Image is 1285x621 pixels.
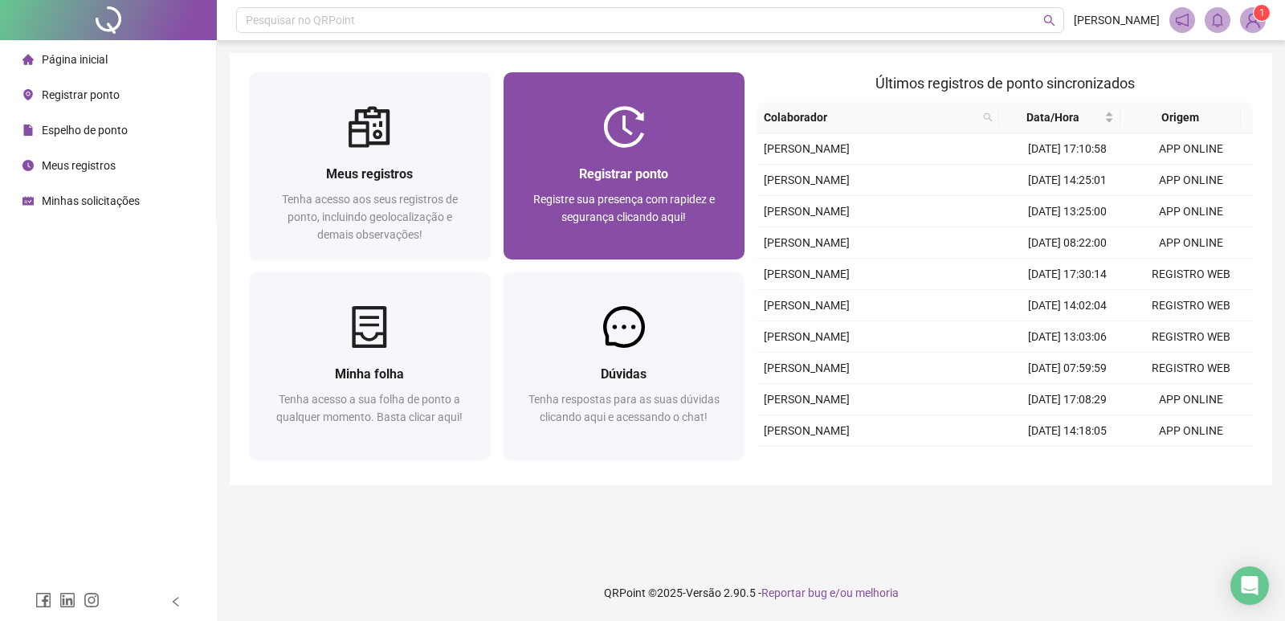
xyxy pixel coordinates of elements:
span: [PERSON_NAME] [764,174,850,186]
a: Registrar pontoRegistre sua presença com rapidez e segurança clicando aqui! [504,72,745,259]
td: [DATE] 07:59:59 [1006,353,1129,384]
div: Open Intercom Messenger [1230,566,1269,605]
span: [PERSON_NAME] [764,424,850,437]
span: Data/Hora [1006,108,1101,126]
span: Registrar ponto [42,88,120,101]
span: linkedin [59,592,75,608]
span: Versão [686,586,721,599]
span: Últimos registros de ponto sincronizados [875,75,1135,92]
span: Meus registros [42,159,116,172]
span: Minha folha [335,366,404,382]
span: [PERSON_NAME] [764,362,850,374]
td: APP ONLINE [1129,133,1253,165]
span: Tenha acesso a sua folha de ponto a qualquer momento. Basta clicar aqui! [276,393,463,423]
td: [DATE] 13:03:06 [1006,321,1129,353]
span: [PERSON_NAME] [764,268,850,280]
img: 72256 [1241,8,1265,32]
span: Tenha acesso aos seus registros de ponto, incluindo geolocalização e demais observações! [282,193,458,241]
span: bell [1210,13,1225,27]
td: REGISTRO WEB [1129,259,1253,290]
td: [DATE] 14:02:04 [1006,290,1129,321]
td: APP ONLINE [1129,196,1253,227]
td: [DATE] 13:25:00 [1006,196,1129,227]
span: Dúvidas [601,366,647,382]
td: [DATE] 13:18:05 [1006,447,1129,478]
td: REGISTRO WEB [1129,290,1253,321]
span: search [983,112,993,122]
span: Tenha respostas para as suas dúvidas clicando aqui e acessando o chat! [528,393,720,423]
span: 1 [1259,7,1265,18]
span: [PERSON_NAME] [764,236,850,249]
span: [PERSON_NAME] [764,205,850,218]
span: Reportar bug e/ou melhoria [761,586,899,599]
span: [PERSON_NAME] [764,299,850,312]
td: APP ONLINE [1129,384,1253,415]
td: [DATE] 17:30:14 [1006,259,1129,290]
span: file [22,125,34,136]
span: notification [1175,13,1189,27]
td: APP ONLINE [1129,415,1253,447]
span: instagram [84,592,100,608]
a: DúvidasTenha respostas para as suas dúvidas clicando aqui e acessando o chat! [504,272,745,460]
th: Origem [1120,102,1242,133]
span: search [1043,14,1055,27]
td: APP ONLINE [1129,227,1253,259]
span: Minhas solicitações [42,194,140,207]
span: [PERSON_NAME] [764,393,850,406]
span: Colaborador [764,108,977,126]
th: Data/Hora [999,102,1120,133]
td: REGISTRO WEB [1129,353,1253,384]
td: [DATE] 17:10:58 [1006,133,1129,165]
span: [PERSON_NAME] [764,142,850,155]
sup: Atualize o seu contato no menu Meus Dados [1254,5,1270,21]
footer: QRPoint © 2025 - 2.90.5 - [217,565,1285,621]
span: Registrar ponto [579,166,668,182]
span: environment [22,89,34,100]
td: APP ONLINE [1129,447,1253,478]
td: [DATE] 17:08:29 [1006,384,1129,415]
span: Espelho de ponto [42,124,128,137]
span: Registre sua presença com rapidez e segurança clicando aqui! [533,193,715,223]
span: [PERSON_NAME] [764,330,850,343]
span: left [170,596,182,607]
a: Minha folhaTenha acesso a sua folha de ponto a qualquer momento. Basta clicar aqui! [249,272,491,460]
span: home [22,54,34,65]
span: [PERSON_NAME] [1074,11,1160,29]
span: facebook [35,592,51,608]
span: clock-circle [22,160,34,171]
a: Meus registrosTenha acesso aos seus registros de ponto, incluindo geolocalização e demais observa... [249,72,491,259]
span: Página inicial [42,53,108,66]
span: schedule [22,195,34,206]
td: [DATE] 14:18:05 [1006,415,1129,447]
td: [DATE] 08:22:00 [1006,227,1129,259]
td: [DATE] 14:25:01 [1006,165,1129,196]
td: REGISTRO WEB [1129,321,1253,353]
span: search [980,105,996,129]
td: APP ONLINE [1129,165,1253,196]
span: Meus registros [326,166,413,182]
